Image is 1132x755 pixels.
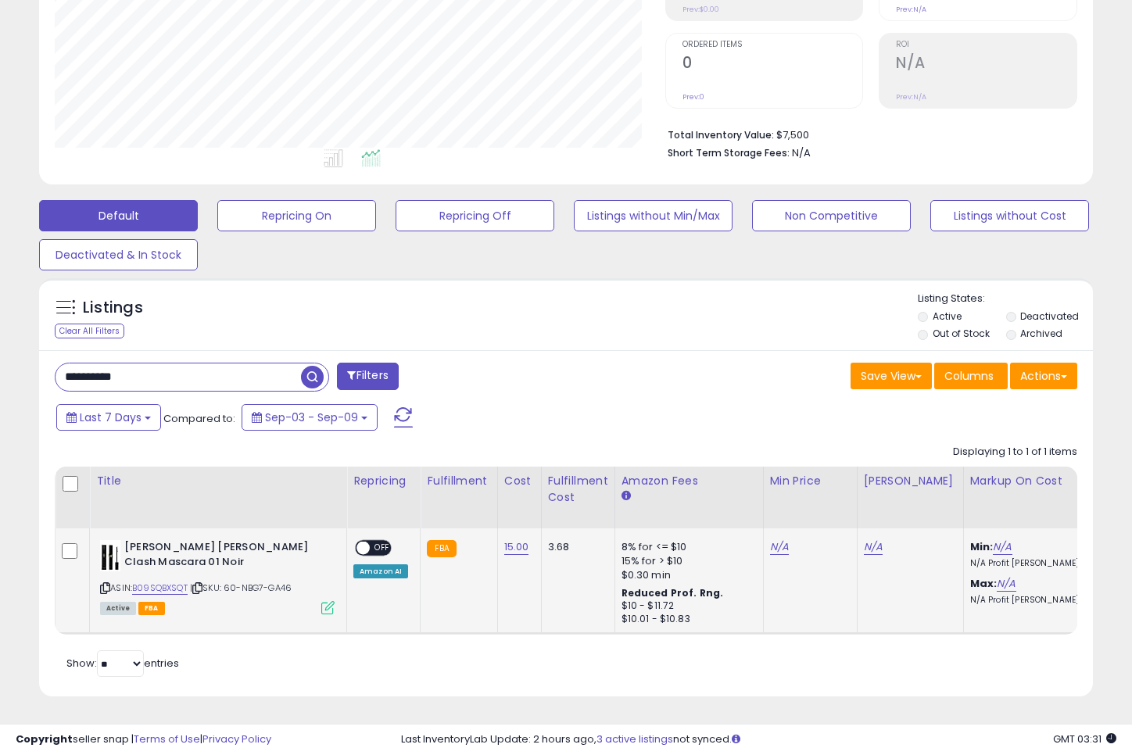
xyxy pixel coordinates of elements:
div: seller snap | | [16,732,271,747]
button: Listings without Cost [930,200,1089,231]
label: Active [933,310,962,323]
small: Amazon Fees. [622,489,631,503]
span: Ordered Items [682,41,863,49]
div: Amazon AI [353,564,408,578]
a: B09SQBXSQT [132,581,188,595]
span: All listings currently available for purchase on Amazon [100,602,136,615]
a: Terms of Use [134,732,200,746]
p: Listing States: [918,292,1093,306]
div: $10 - $11.72 [622,599,751,613]
button: Last 7 Days [56,404,161,431]
small: Prev: 0 [682,92,704,102]
div: $0.30 min [622,568,751,582]
button: Actions [1010,363,1077,389]
small: Prev: N/A [896,92,926,102]
div: Title [96,473,340,489]
span: Sep-03 - Sep-09 [265,410,358,425]
div: Cost [504,473,535,489]
span: Columns [944,368,994,384]
button: Save View [851,363,932,389]
a: N/A [770,539,789,555]
span: 2025-09-17 03:31 GMT [1053,732,1116,746]
span: OFF [370,542,395,555]
div: ASIN: [100,540,335,613]
div: 15% for > $10 [622,554,751,568]
a: N/A [993,539,1012,555]
h5: Listings [83,297,143,319]
small: FBA [427,540,456,557]
div: Amazon Fees [622,473,757,489]
button: Default [39,200,198,231]
a: N/A [864,539,883,555]
th: The percentage added to the cost of goods (COGS) that forms the calculator for Min & Max prices. [963,467,1112,528]
div: 3.68 [548,540,603,554]
div: Markup on Cost [970,473,1105,489]
img: 31iZYWjvd3L._SL40_.jpg [100,540,120,571]
div: Min Price [770,473,851,489]
span: Last 7 Days [80,410,141,425]
label: Out of Stock [933,327,990,340]
button: Repricing Off [396,200,554,231]
b: [PERSON_NAME] [PERSON_NAME] Clash Mascara 01 Noir [124,540,314,573]
div: [PERSON_NAME] [864,473,957,489]
div: Last InventoryLab Update: 2 hours ago, not synced. [401,732,1116,747]
a: Privacy Policy [202,732,271,746]
label: Deactivated [1020,310,1079,323]
a: 15.00 [504,539,529,555]
li: $7,500 [668,124,1066,143]
button: Repricing On [217,200,376,231]
button: Deactivated & In Stock [39,239,198,270]
p: N/A Profit [PERSON_NAME] [970,558,1100,569]
span: FBA [138,602,165,615]
a: 3 active listings [596,732,673,746]
span: | SKU: 60-NBG7-GA46 [190,581,292,594]
div: Fulfillment Cost [548,473,608,506]
button: Listings without Min/Max [574,200,733,231]
div: Displaying 1 to 1 of 1 items [953,445,1077,460]
b: Min: [970,539,994,554]
button: Columns [934,363,1008,389]
b: Total Inventory Value: [668,128,774,141]
button: Non Competitive [752,200,911,231]
small: Prev: $0.00 [682,5,719,14]
a: N/A [997,576,1016,592]
b: Short Term Storage Fees: [668,146,790,159]
div: Fulfillment [427,473,490,489]
div: Repricing [353,473,414,489]
span: ROI [896,41,1076,49]
h2: 0 [682,54,863,75]
small: Prev: N/A [896,5,926,14]
div: Clear All Filters [55,324,124,338]
p: N/A Profit [PERSON_NAME] [970,595,1100,606]
label: Archived [1020,327,1062,340]
h2: N/A [896,54,1076,75]
span: Show: entries [66,656,179,671]
span: Compared to: [163,411,235,426]
span: N/A [792,145,811,160]
button: Sep-03 - Sep-09 [242,404,378,431]
div: 8% for <= $10 [622,540,751,554]
div: $10.01 - $10.83 [622,613,751,626]
b: Reduced Prof. Rng. [622,586,724,599]
b: Max: [970,576,998,591]
strong: Copyright [16,732,73,746]
button: Filters [337,363,398,390]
